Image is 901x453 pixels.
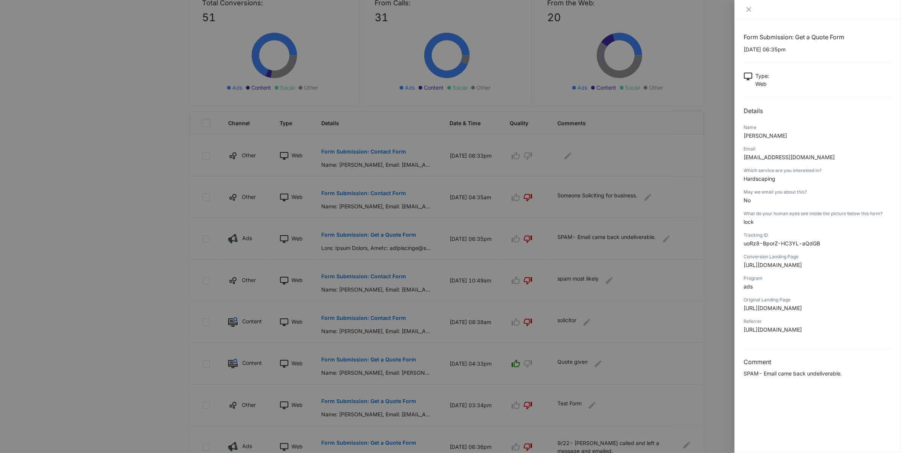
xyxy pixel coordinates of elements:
span: ads [744,283,753,290]
div: Program [744,275,892,282]
div: Email [744,146,892,152]
div: Tracking ID [744,232,892,239]
span: [PERSON_NAME] [744,132,787,139]
h2: Details [744,106,892,115]
p: Type : [755,72,769,80]
span: close [746,6,752,12]
div: Referrer [744,318,892,325]
div: What do your human eyes see inside the picture below this form? [744,210,892,217]
div: Conversion Landing Page [744,253,892,260]
div: Original Landing Page [744,296,892,303]
div: Name [744,124,892,131]
span: [URL][DOMAIN_NAME] [744,262,802,268]
div: May we email you about this? [744,189,892,195]
span: [URL][DOMAIN_NAME] [744,326,802,333]
span: [EMAIL_ADDRESS][DOMAIN_NAME] [744,154,835,160]
span: uoRz8-BporZ-HC3YL-aQdGB [744,240,820,247]
span: Hardscaping [744,175,775,182]
span: [URL][DOMAIN_NAME] [744,305,802,311]
h1: Form Submission: Get a Quote Form [744,33,892,42]
button: Close [744,6,754,13]
p: Web [755,80,769,88]
span: No [744,197,751,203]
h3: Comment [744,357,892,366]
p: [DATE] 06:35pm [744,45,892,53]
p: SPAM- Email came back undeliverable. [744,369,892,377]
div: Which service are you interested in? [744,167,892,174]
span: lock [744,219,754,225]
